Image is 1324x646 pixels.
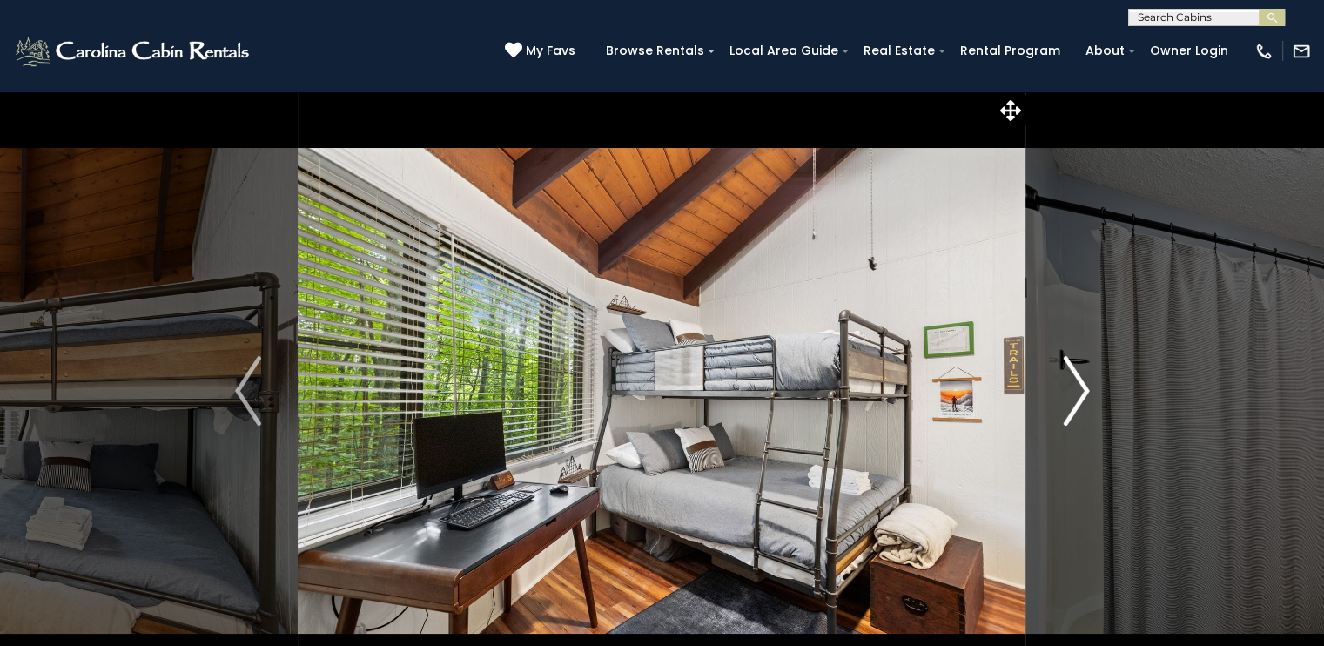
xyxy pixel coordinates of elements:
[1254,42,1274,61] img: phone-regular-white.png
[1077,37,1133,64] a: About
[1141,37,1237,64] a: Owner Login
[1063,356,1089,426] img: arrow
[721,37,847,64] a: Local Area Guide
[1292,42,1311,61] img: mail-regular-white.png
[505,42,580,61] a: My Favs
[951,37,1069,64] a: Rental Program
[855,37,944,64] a: Real Estate
[13,34,254,69] img: White-1-2.png
[235,356,261,426] img: arrow
[597,37,713,64] a: Browse Rentals
[526,42,575,60] span: My Favs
